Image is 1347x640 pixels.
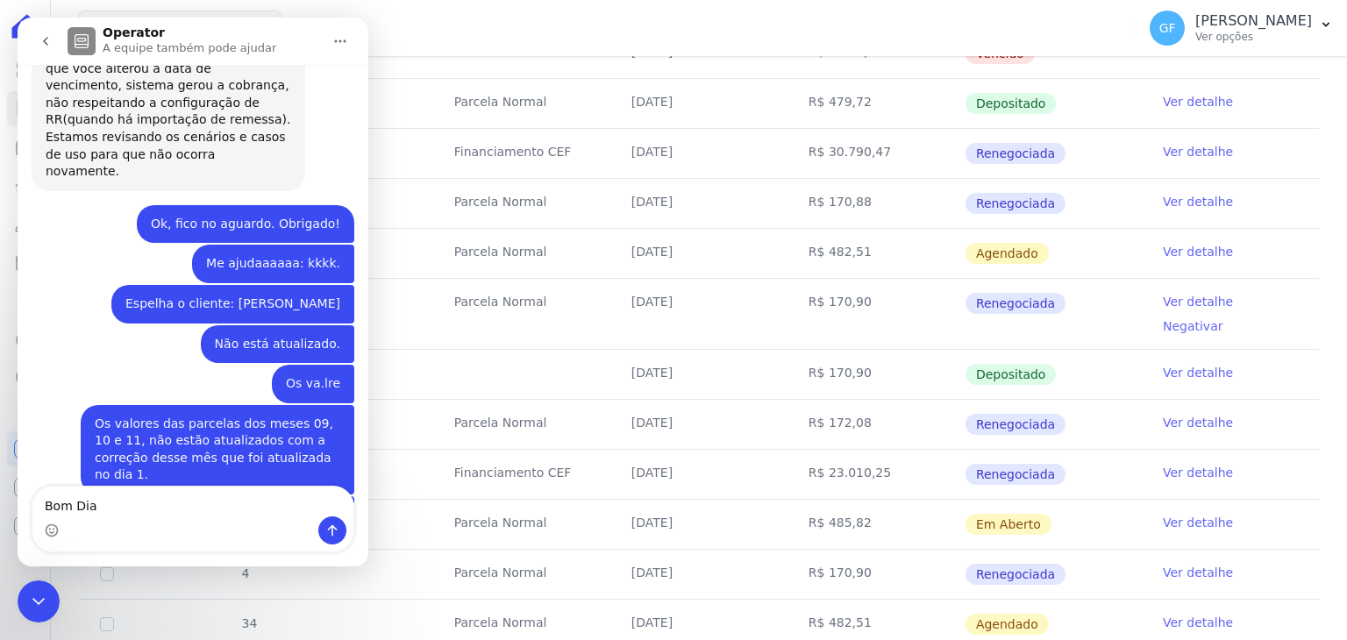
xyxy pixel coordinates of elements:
span: 4 [240,566,250,580]
button: GF [PERSON_NAME] Ver opções [1136,4,1347,53]
td: [DATE] [610,550,788,599]
iframe: Intercom live chat [18,580,60,622]
input: default [100,567,114,581]
a: Ver detalhe [1163,414,1233,431]
span: Agendado [966,243,1049,264]
td: Parcela Normal [433,279,610,349]
td: Financiamento CEF [433,450,610,499]
span: Renegociada [966,293,1065,314]
span: Depositado [966,93,1057,114]
td: R$ 170,90 [788,550,965,599]
p: [PERSON_NAME] [1195,12,1312,30]
td: R$ 479,72 [788,79,965,128]
div: Guilherme diz… [14,267,337,308]
a: Ver detalhe [1163,93,1233,110]
a: Ver detalhe [1163,464,1233,481]
a: Ver detalhe [1163,193,1233,210]
iframe: Intercom live chat [18,18,368,566]
span: Renegociada [966,414,1065,435]
span: Depositado [966,364,1057,385]
td: R$ 485,82 [788,500,965,549]
button: Início [306,7,339,40]
div: Estamos revisando os cenários e casos de uso para que não ocorra novamente. [28,111,274,163]
div: Guilherme diz… [14,347,337,388]
td: [DATE] [610,350,788,399]
span: Renegociada [966,193,1065,214]
div: Guilherme diz… [14,388,337,479]
td: Parcela Normal [433,500,610,549]
a: Ver detalhe [1163,143,1233,160]
td: Financiamento CEF [433,129,610,178]
span: Renegociada [966,143,1065,164]
input: default [100,617,114,631]
button: [GEOGRAPHIC_DATA] [79,11,281,44]
div: Espelha o cliente: [PERSON_NAME] [108,278,323,295]
div: Guilherme diz… [14,188,337,228]
td: [DATE] [610,500,788,549]
div: Guilherme diz… [14,227,337,267]
div: Os valores das parcelas dos meses 09, 10 e 11, não estão atualizados com a correção desse mês que... [77,398,323,466]
span: Renegociada [966,464,1065,485]
span: Em Aberto [966,514,1051,535]
td: R$ 170,88 [788,179,965,228]
td: [DATE] [610,79,788,128]
td: Parcela Normal [433,229,610,278]
div: Ok, fico no aguardo. Obrigado! [119,188,337,226]
span: Renegociada [966,564,1065,585]
td: [DATE] [610,129,788,178]
td: [DATE] [610,450,788,499]
div: Os valores das parcelas dos meses 09, 10 e 11, não estão atualizados com a correção desse mês que... [63,388,337,477]
div: Me ajudaaaaaa: kkkk. [175,227,337,266]
div: A cobrança estava expirada e assim que você alterou a data de vencimento, sistema gerou a cobranç... [28,25,274,111]
span: GF [1159,22,1176,34]
span: Agendado [966,614,1049,635]
div: Me ajudaaaaaa: kkkk. [189,238,323,255]
p: A equipe também pode ajudar [85,22,259,39]
a: Ver detalhe [1163,243,1233,260]
td: Parcela Normal [433,179,610,228]
td: Parcela Normal [433,550,610,599]
div: Guilherme diz… [14,308,337,348]
td: R$ 23.010,25 [788,450,965,499]
td: Parcela Normal [433,400,610,449]
td: R$ 170,90 [788,350,965,399]
div: Os va.lre [254,347,337,386]
span: 34 [240,616,258,630]
td: [DATE] [610,179,788,228]
td: [DATE] [610,279,788,349]
td: R$ 30.790,47 [788,129,965,178]
div: Os va.lre [268,358,323,375]
div: Não está atualizado. [183,308,337,346]
a: Negativar [1163,319,1223,333]
textarea: Envie uma mensagem... [15,469,336,499]
button: Selecionador de Emoji [27,506,41,520]
td: R$ 482,51 [788,229,965,278]
td: [DATE] [610,229,788,278]
td: R$ 172,08 [788,400,965,449]
td: [DATE] [610,400,788,449]
a: Ver detalhe [1163,514,1233,531]
a: Ver detalhe [1163,564,1233,581]
p: Ver opções [1195,30,1312,44]
div: Espelha o cliente: [PERSON_NAME] [94,267,337,306]
div: Ok, fico no aguardo. Obrigado! [133,198,323,216]
button: Enviar uma mensagem [301,499,329,527]
div: Não está atualizado. [197,318,323,336]
a: Ver detalhe [1163,614,1233,631]
a: Ver detalhe [1163,364,1233,381]
td: R$ 170,90 [788,279,965,349]
a: Ver detalhe [1163,293,1233,310]
td: Parcela Normal [433,79,610,128]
